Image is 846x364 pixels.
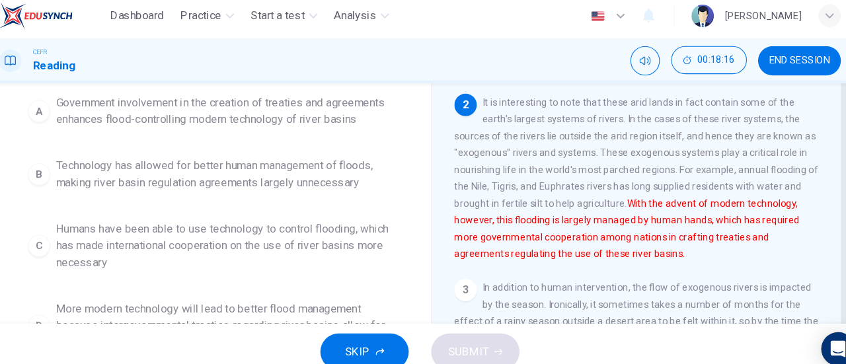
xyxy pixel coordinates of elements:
span: SKIP [352,328,376,347]
div: 3 [455,269,477,290]
button: AGovernment involvement in the creation of treaties and agreements enhances flood-controlling mod... [48,89,412,133]
span: Analysis [342,13,382,29]
button: Start a test [258,9,332,33]
div: B [54,160,75,181]
button: SKIP [329,320,412,355]
span: Humans have been able to use technology to control flooding, which has made international coopera... [80,214,406,262]
div: Mute [621,50,649,77]
div: Hide [660,50,731,77]
button: BTechnology has allowed for better human management of floods, making river basin regulation agre... [48,149,412,192]
button: 00:18:16 [660,50,731,76]
button: DMore modern technology will lead to better flood management because intergovernmental treaties r... [48,283,412,343]
h1: Reading [58,60,98,76]
button: END SESSION [742,50,820,77]
span: Dashboard [132,13,182,29]
span: More modern technology will lead to better flood management because intergovernmental treaties re... [80,289,406,337]
span: Practice [198,13,236,29]
a: EduSynch logo [26,8,126,34]
div: C [54,227,75,248]
span: 00:18:16 [684,57,720,68]
div: Open Intercom Messenger [801,319,833,351]
div: D [54,303,75,324]
span: It is interesting to note that these arid lands in fact contain some of the earth's largest syste... [455,97,798,250]
div: A [54,100,75,122]
font: With the advent of modern technology, however, this flooding is largely managed by human hands, w... [455,192,781,250]
button: Practice [192,9,253,33]
button: Dashboard [126,9,187,33]
img: EduSynch logo [26,8,96,34]
span: Government involvement in the creation of treaties and agreements enhances flood-controlling mode... [80,95,406,127]
span: Start a test [264,13,315,29]
button: Analysis [337,9,399,33]
img: en [582,17,599,26]
span: CEFR [58,51,72,60]
span: END SESSION [752,58,809,69]
img: Profile picture [679,11,700,32]
span: Technology has allowed for better human management of floods, making river basin regulation agree... [80,155,406,186]
div: 2 [455,94,477,116]
div: [PERSON_NAME] [711,13,783,29]
button: CHumans have been able to use technology to control flooding, which has made international cooper... [48,208,412,268]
